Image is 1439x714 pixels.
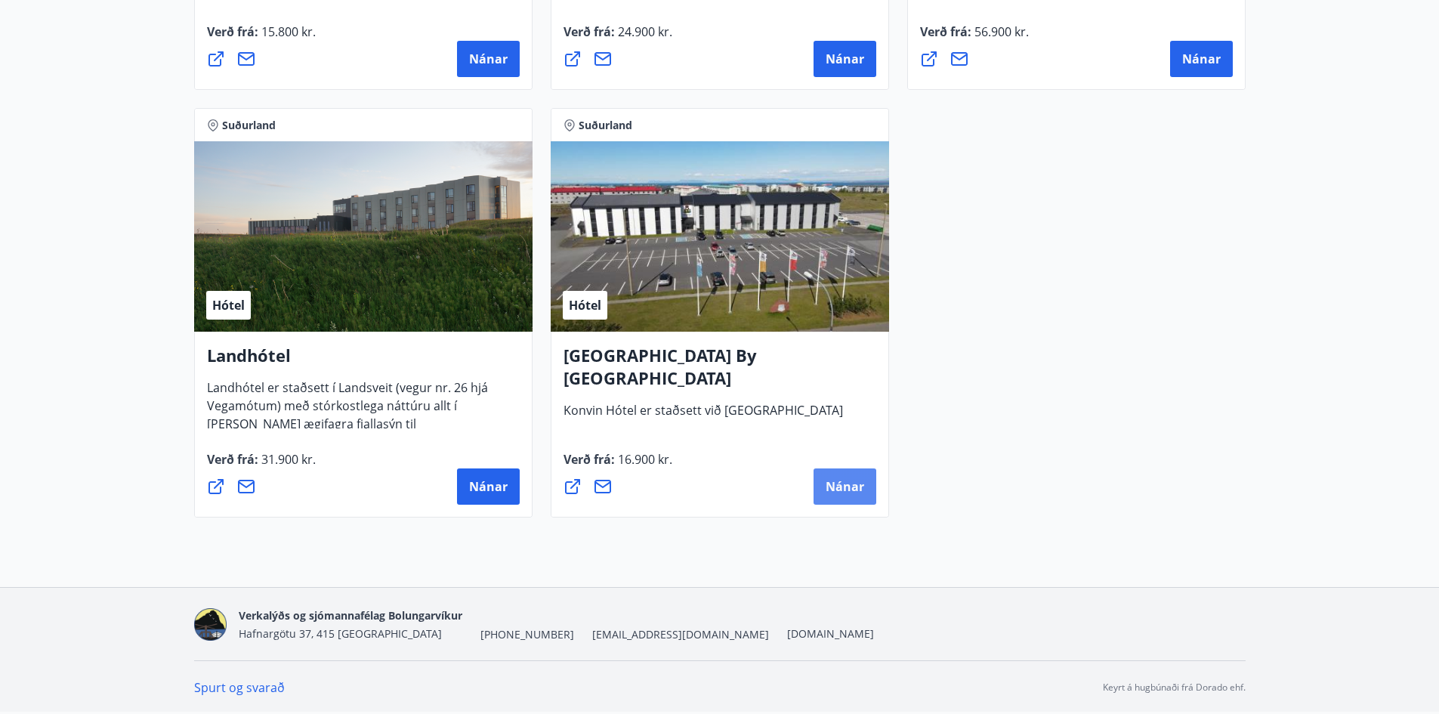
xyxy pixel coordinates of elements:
[239,608,462,623] span: Verkalýðs og sjómannafélag Bolungarvíkur
[258,451,316,468] span: 31.900 kr.
[564,23,672,52] span: Verð frá :
[457,41,520,77] button: Nánar
[194,679,285,696] a: Spurt og svarað
[258,23,316,40] span: 15.800 kr.
[212,297,245,314] span: Hótel
[814,468,876,505] button: Nánar
[222,118,276,133] span: Suðurland
[207,451,316,480] span: Verð frá :
[971,23,1029,40] span: 56.900 kr.
[194,608,227,641] img: Y5n7CkIoRvKKEd9I926jDlVuWCzjgAo8AnzWJrkA.png
[826,478,864,495] span: Nánar
[239,626,442,641] span: Hafnargötu 37, 415 [GEOGRAPHIC_DATA]
[207,23,316,52] span: Verð frá :
[564,344,876,401] h4: [GEOGRAPHIC_DATA] By [GEOGRAPHIC_DATA]
[920,23,1029,52] span: Verð frá :
[615,23,672,40] span: 24.900 kr.
[480,627,574,642] span: [PHONE_NUMBER]
[457,468,520,505] button: Nánar
[615,451,672,468] span: 16.900 kr.
[826,51,864,67] span: Nánar
[1170,41,1233,77] button: Nánar
[592,627,769,642] span: [EMAIL_ADDRESS][DOMAIN_NAME]
[207,379,488,481] span: Landhótel er staðsett í Landsveit (vegur nr. 26 hjá Vegamótum) með stórkostlega náttúru allt í [P...
[207,344,520,379] h4: Landhótel
[469,478,508,495] span: Nánar
[469,51,508,67] span: Nánar
[814,41,876,77] button: Nánar
[579,118,632,133] span: Suðurland
[569,297,601,314] span: Hótel
[1103,681,1246,694] p: Keyrt á hugbúnaði frá Dorado ehf.
[1182,51,1221,67] span: Nánar
[564,451,672,480] span: Verð frá :
[787,626,874,641] a: [DOMAIN_NAME]
[564,402,843,431] span: Konvin Hótel er staðsett við [GEOGRAPHIC_DATA]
